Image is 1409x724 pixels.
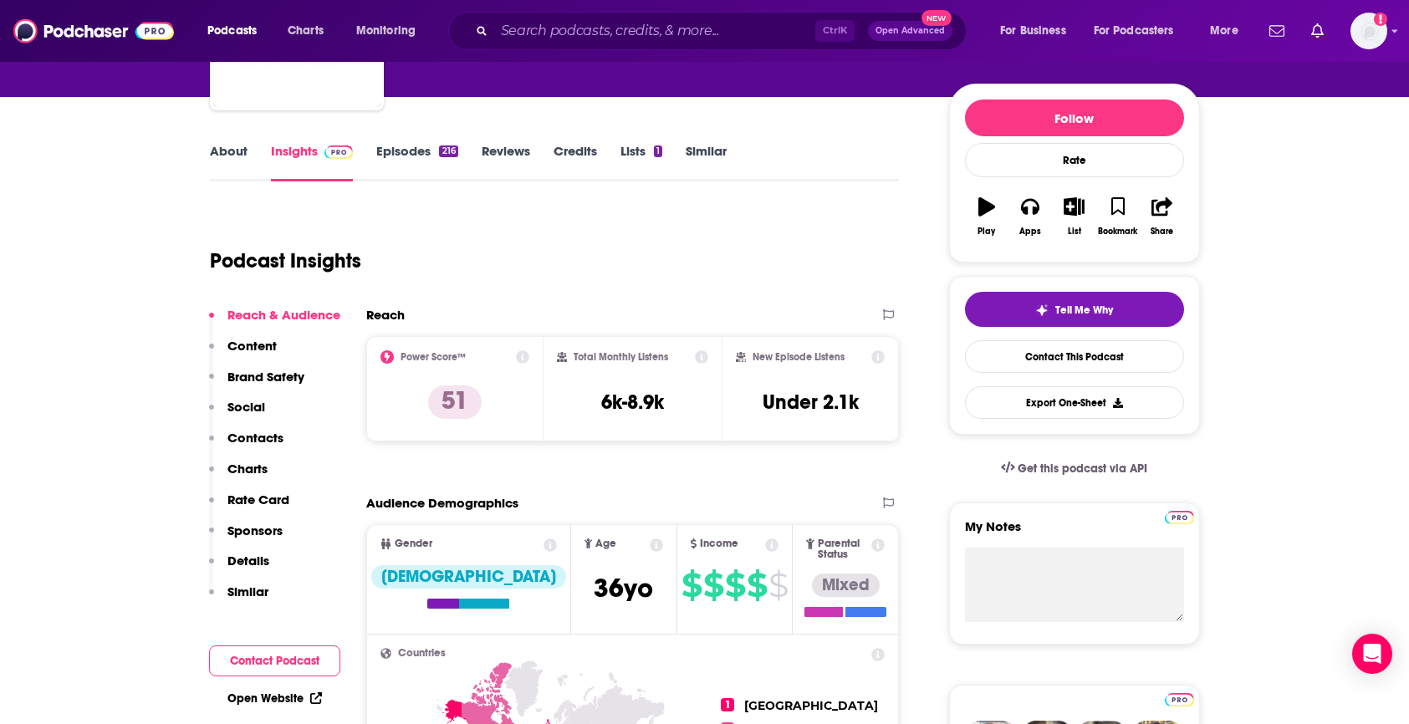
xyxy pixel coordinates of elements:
[227,369,304,385] p: Brand Safety
[1052,186,1095,247] button: List
[398,648,446,659] span: Countries
[209,523,283,553] button: Sponsors
[376,143,457,181] a: Episodes216
[1350,13,1387,49] button: Show profile menu
[965,99,1184,136] button: Follow
[227,461,268,477] p: Charts
[209,338,277,369] button: Content
[1165,508,1194,524] a: Pro website
[196,18,278,44] button: open menu
[965,186,1008,247] button: Play
[1008,186,1052,247] button: Apps
[965,340,1184,373] a: Contact This Podcast
[209,430,283,461] button: Contacts
[554,143,597,181] a: Credits
[601,390,664,415] h3: 6k-8.9k
[747,572,767,599] span: $
[1374,13,1387,26] svg: Add a profile image
[227,691,322,706] a: Open Website
[227,338,277,354] p: Content
[818,538,869,560] span: Parental Status
[209,369,304,400] button: Brand Safety
[1165,693,1194,706] img: Podchaser Pro
[721,698,734,711] span: 1
[210,143,248,181] a: About
[988,448,1161,489] a: Get this podcast via API
[1018,461,1147,476] span: Get this podcast via API
[227,584,268,599] p: Similar
[1035,303,1049,317] img: tell me why sparkle
[682,572,702,599] span: $
[209,492,289,523] button: Rate Card
[1000,19,1066,43] span: For Business
[395,538,432,549] span: Gender
[1350,13,1387,49] span: Logged in as mindyn
[965,292,1184,327] button: tell me why sparkleTell Me Why
[594,572,653,604] span: 36 yo
[1140,186,1183,247] button: Share
[768,572,788,599] span: $
[209,553,269,584] button: Details
[1352,634,1392,674] div: Open Intercom Messenger
[1263,17,1291,45] a: Show notifications dropdown
[227,523,283,538] p: Sponsors
[700,538,738,549] span: Income
[1350,13,1387,49] img: User Profile
[921,10,952,26] span: New
[965,143,1184,177] div: Rate
[1068,227,1081,237] div: List
[1055,303,1113,317] span: Tell Me Why
[763,390,859,415] h3: Under 2.1k
[209,399,265,430] button: Social
[494,18,815,44] input: Search podcasts, credits, & more...
[482,143,530,181] a: Reviews
[288,19,324,43] span: Charts
[686,143,727,181] a: Similar
[1198,18,1259,44] button: open menu
[209,584,268,614] button: Similar
[209,461,268,492] button: Charts
[227,399,265,415] p: Social
[324,145,354,159] img: Podchaser Pro
[753,351,845,363] h2: New Episode Listens
[439,145,457,157] div: 216
[227,430,283,446] p: Contacts
[209,645,340,676] button: Contact Podcast
[574,351,668,363] h2: Total Monthly Listens
[1165,691,1194,706] a: Pro website
[277,18,334,44] a: Charts
[1165,511,1194,524] img: Podchaser Pro
[815,20,855,42] span: Ctrl K
[1083,18,1198,44] button: open menu
[1019,227,1041,237] div: Apps
[744,698,878,713] span: [GEOGRAPHIC_DATA]
[965,386,1184,419] button: Export One-Sheet
[371,565,566,589] div: [DEMOGRAPHIC_DATA]
[1096,186,1140,247] button: Bookmark
[876,27,945,35] span: Open Advanced
[978,227,995,237] div: Play
[227,307,340,323] p: Reach & Audience
[13,15,174,47] img: Podchaser - Follow, Share and Rate Podcasts
[654,145,662,157] div: 1
[401,351,466,363] h2: Power Score™
[1098,227,1137,237] div: Bookmark
[345,18,437,44] button: open menu
[595,538,616,549] span: Age
[988,18,1087,44] button: open menu
[725,572,745,599] span: $
[366,307,405,323] h2: Reach
[965,518,1184,548] label: My Notes
[210,248,361,273] h1: Podcast Insights
[620,143,662,181] a: Lists1
[227,553,269,568] p: Details
[703,572,723,599] span: $
[1094,19,1174,43] span: For Podcasters
[428,385,482,419] p: 51
[1210,19,1238,43] span: More
[356,19,416,43] span: Monitoring
[1304,17,1330,45] a: Show notifications dropdown
[812,574,880,597] div: Mixed
[1151,227,1173,237] div: Share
